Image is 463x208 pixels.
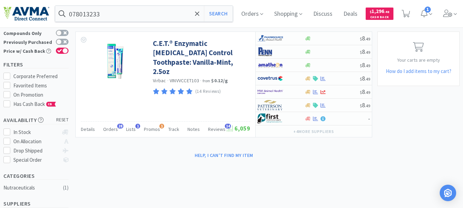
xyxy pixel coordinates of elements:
[378,56,459,64] p: Your carts are empty
[360,101,370,109] span: 8
[13,137,59,146] div: On Allocation
[3,61,69,69] h5: Filters
[365,36,370,41] span: . 49
[366,4,393,23] a: $1,296.48Cash Back
[168,126,179,132] span: Track
[13,91,69,99] div: On Promotion
[360,74,370,82] span: 8
[13,128,59,136] div: In Stock
[204,6,232,22] button: Search
[13,72,69,81] div: Corporate Preferred
[360,34,370,42] span: 8
[257,33,283,44] img: 7915dbd3f8974342a4dc3feb8efc1740_58.png
[365,76,370,82] span: . 49
[360,63,362,68] span: $
[360,103,362,108] span: $
[370,15,389,20] span: Cash Back
[3,48,52,53] div: Price w/ Cash Back
[144,126,160,132] span: Promos
[203,78,210,83] span: from
[257,113,283,124] img: 67d67680309e4a0bb49a5ff0391dcc42_6.png
[103,126,118,132] span: Orders
[3,30,52,36] div: Compounds Only
[425,7,431,13] span: 1
[3,39,52,45] div: Previously Purchased
[3,116,69,124] h5: Availability
[257,73,283,84] img: 77fca1acd8b6420a9015268ca798ef17_1.png
[13,156,59,164] div: Special Order
[55,6,233,22] input: Search by item, sku, manufacturer, ingredient, size...
[440,185,456,201] div: Open Intercom Messenger
[370,10,371,14] span: $
[227,124,250,132] span: 6,059
[167,77,169,84] span: ·
[63,184,69,192] div: ( 1 )
[365,63,370,68] span: . 49
[200,77,202,84] span: ·
[159,124,164,129] span: 1
[208,126,226,132] span: Reviews
[81,126,95,132] span: Details
[3,184,59,192] div: Nutraceuticals
[257,60,283,70] img: 3331a67d23dc422aa21b1ec98afbf632_11.png
[360,61,370,69] span: 8
[360,48,370,56] span: 8
[211,77,228,84] strong: $0.12 / g
[153,39,248,76] a: C.E.T.® Enzymatic [MEDICAL_DATA] Control Toothpaste: Vanilla-Mint, 2.5oz
[3,7,49,21] img: e4e33dab9f054f5782a47901c742baa9_102.png
[360,50,362,55] span: $
[368,114,370,122] span: -
[310,11,335,17] a: Discuss
[13,147,59,155] div: Drop Shipped
[3,200,69,208] h5: Suppliers
[3,172,69,180] h5: Categories
[360,88,370,96] span: 8
[360,76,362,82] span: $
[365,90,370,95] span: . 49
[378,67,459,75] h5: How do I add items to my cart?
[13,82,69,90] div: Favorited Items
[290,127,338,136] button: +4more suppliers
[341,11,360,17] a: Deals
[195,88,221,95] p: (14 Reviews)
[13,101,56,107] span: Has Cash Back
[93,39,137,83] img: 0406e608e1804410aca57bd871f32f11_95888.jpeg
[117,124,123,129] span: 28
[257,87,283,97] img: f6b2451649754179b5b4e0c70c3f7cb0_2.png
[135,124,140,129] span: 1
[257,100,283,110] img: f5e969b455434c6296c6d81ef179fa71_3.png
[187,126,200,132] span: Notes
[360,36,362,41] span: $
[56,117,69,124] span: reset
[257,47,283,57] img: e1133ece90fa4a959c5ae41b0808c578_9.png
[170,77,199,84] span: VINVVCCET103
[370,8,389,14] span: 1,296
[47,102,53,106] span: CB
[126,126,136,132] span: Lists
[365,50,370,55] span: . 49
[360,90,362,95] span: $
[225,124,231,129] span: 14
[384,10,389,14] span: . 48
[365,103,370,108] span: . 49
[153,77,166,84] a: Virbac
[191,149,257,161] button: Help, I can't find my item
